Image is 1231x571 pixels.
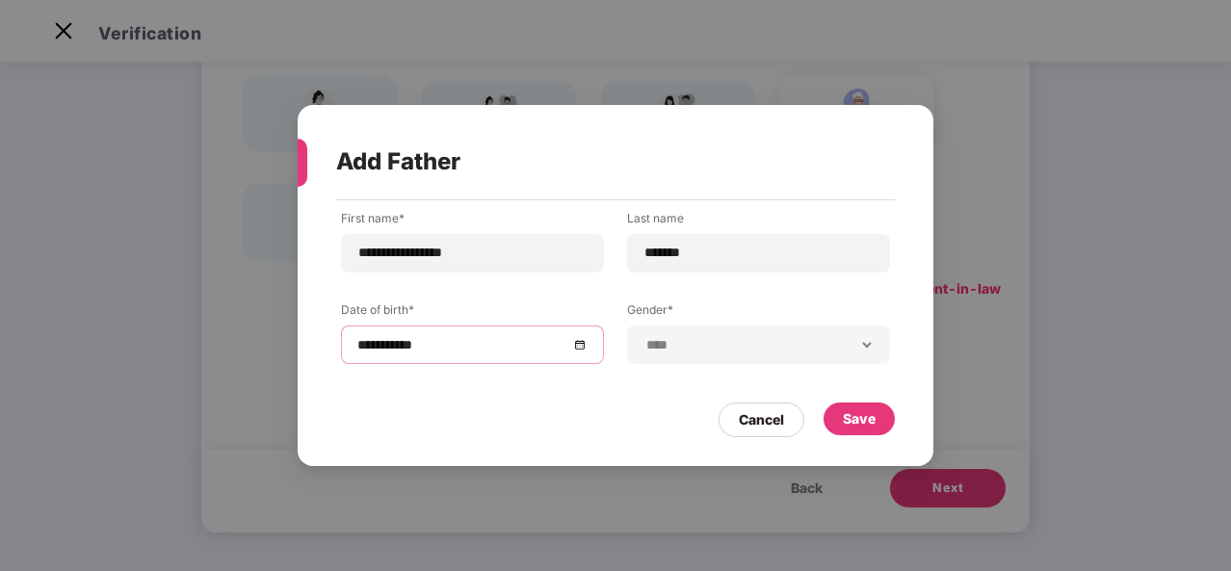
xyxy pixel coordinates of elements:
[341,210,604,234] label: First name*
[341,301,604,325] label: Date of birth*
[336,124,849,199] div: Add Father
[843,408,876,429] div: Save
[627,301,890,325] label: Gender*
[627,210,890,234] label: Last name
[739,409,784,430] div: Cancel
